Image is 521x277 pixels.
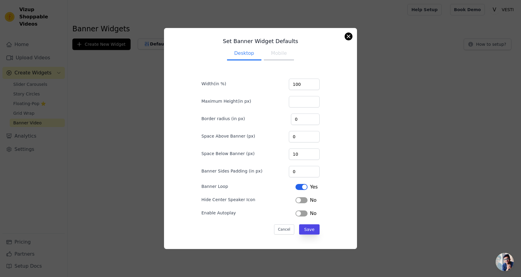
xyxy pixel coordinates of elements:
label: Maximum Height(in px) [201,98,251,104]
label: Width(in %) [201,81,226,87]
label: Enable Autoplay [201,210,236,216]
button: Desktop [227,47,261,61]
label: Banner Sides Padding (in px) [201,168,262,174]
label: Space Above Banner (px) [201,133,255,139]
label: Space Below Banner (px) [201,151,255,157]
button: Cancel [274,224,294,235]
label: Hide Center Speaker Icon [201,197,255,203]
button: Mobile [264,47,294,61]
button: Close modal [345,33,352,40]
label: Banner Loop [201,183,228,189]
h3: Set Banner Widget Defaults [192,38,329,45]
span: No [310,210,317,217]
span: No [310,197,317,204]
label: Border radius (in px) [201,116,245,122]
div: Open chat [496,253,514,271]
button: Save [299,224,320,235]
span: Yes [310,183,318,191]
